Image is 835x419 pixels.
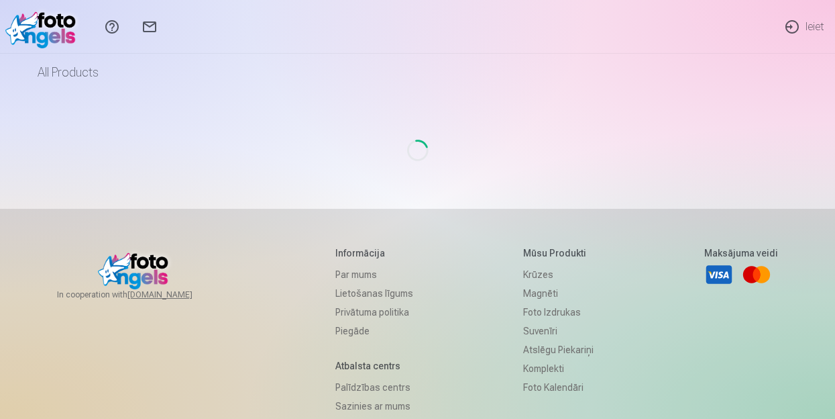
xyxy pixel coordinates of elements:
[57,289,225,300] span: In cooperation with
[335,322,413,340] a: Piegāde
[523,284,594,303] a: Magnēti
[523,322,594,340] a: Suvenīri
[335,397,413,416] a: Sazinies ar mums
[127,289,225,300] a: [DOMAIN_NAME]
[523,359,594,378] a: Komplekti
[335,303,413,322] a: Privātuma politika
[523,340,594,359] a: Atslēgu piekariņi
[523,378,594,397] a: Foto kalendāri
[335,246,413,260] h5: Informācija
[704,260,734,289] a: Visa
[742,260,771,289] a: Mastercard
[335,359,413,373] h5: Atbalsta centrs
[523,265,594,284] a: Krūzes
[523,303,594,322] a: Foto izdrukas
[335,265,413,284] a: Par mums
[523,246,594,260] h5: Mūsu produkti
[335,284,413,303] a: Lietošanas līgums
[704,246,778,260] h5: Maksājuma veidi
[335,378,413,397] a: Palīdzības centrs
[5,5,82,48] img: /v1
